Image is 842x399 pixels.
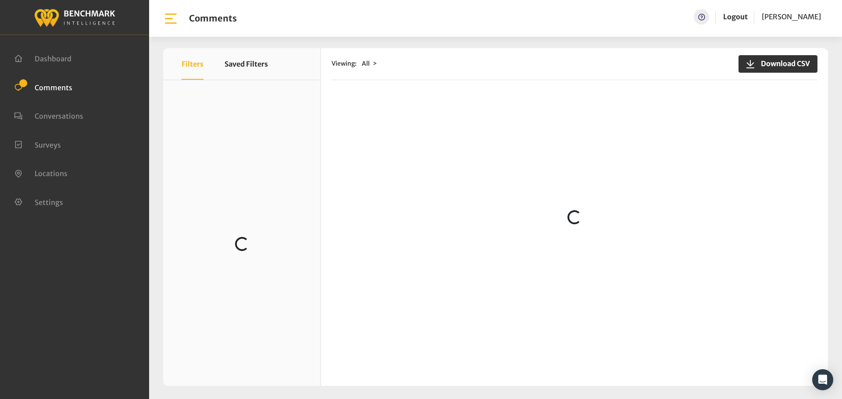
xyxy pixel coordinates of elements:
button: Download CSV [739,55,817,73]
span: Locations [35,169,68,178]
img: benchmark [34,7,115,28]
span: Conversations [35,112,83,120]
span: Dashboard [35,54,71,63]
span: Download CSV [756,58,810,69]
a: Settings [14,197,63,206]
a: Comments [14,82,72,91]
span: All [362,60,370,67]
button: Saved Filters [225,48,268,80]
span: Comments [35,83,72,92]
span: Settings [35,198,63,206]
h1: Comments [189,13,237,24]
a: Locations [14,168,68,177]
span: [PERSON_NAME] [762,12,821,21]
span: Surveys [35,140,61,149]
a: Surveys [14,140,61,148]
span: Viewing: [332,59,357,68]
img: bar [163,11,178,26]
div: Open Intercom Messenger [812,369,833,390]
button: Filters [182,48,203,80]
a: Conversations [14,111,83,120]
a: [PERSON_NAME] [762,9,821,25]
a: Logout [723,9,748,25]
a: Dashboard [14,53,71,62]
a: Logout [723,12,748,21]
